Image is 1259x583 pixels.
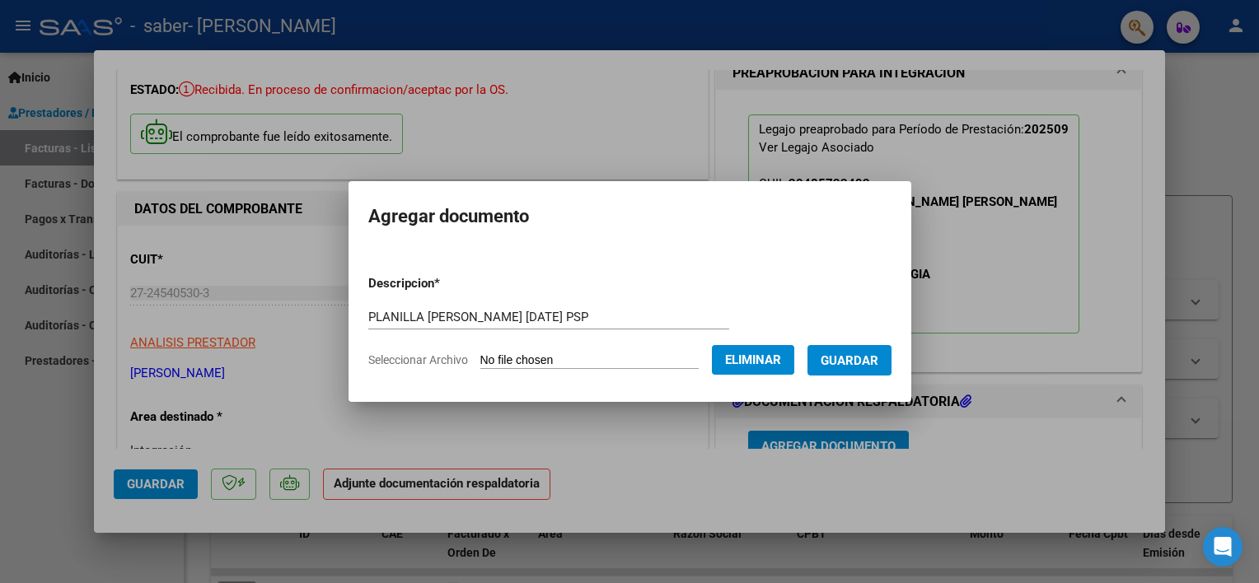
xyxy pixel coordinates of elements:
h2: Agregar documento [368,201,892,232]
div: Open Intercom Messenger [1203,527,1243,567]
button: Eliminar [712,345,794,375]
button: Guardar [807,345,892,375]
p: Descripcion [368,274,526,293]
span: Guardar [821,353,878,368]
span: Eliminar [725,352,781,367]
span: Seleccionar Archivo [368,353,468,366]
